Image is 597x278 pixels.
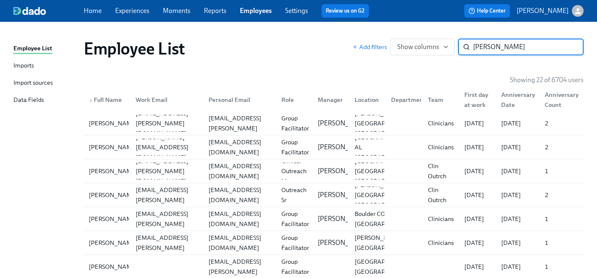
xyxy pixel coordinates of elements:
[205,95,275,105] div: Personal Email
[13,95,77,106] a: Data Fields
[498,166,538,176] div: [DATE]
[85,95,129,105] div: Full Name
[390,39,455,55] button: Show columns
[425,95,458,105] div: Team
[205,137,275,157] div: [EMAIL_ADDRESS][DOMAIN_NAME]
[541,190,582,200] div: 2
[84,159,584,183] div: [PERSON_NAME][EMAIL_ADDRESS][PERSON_NAME][DOMAIN_NAME][EMAIL_ADDRESS][DOMAIN_NAME]Clinical Outrea...
[275,91,311,108] div: Role
[498,118,538,128] div: [DATE]
[311,91,348,108] div: Manager
[132,108,202,138] div: [EMAIL_ADDRESS][PERSON_NAME][DOMAIN_NAME]
[278,156,311,186] div: Clinical Outreach Manager
[318,166,370,176] p: [PERSON_NAME]
[205,185,275,205] div: [EMAIL_ADDRESS][DOMAIN_NAME]
[473,39,584,55] input: Search by name
[461,238,494,248] div: [DATE]
[85,214,141,224] div: [PERSON_NAME]
[517,6,569,16] p: [PERSON_NAME]
[85,238,141,248] div: [PERSON_NAME]
[494,91,538,108] div: Anniversary Date
[84,207,584,231] a: [PERSON_NAME][PERSON_NAME][EMAIL_ADDRESS][PERSON_NAME][DOMAIN_NAME][EMAIL_ADDRESS][DOMAIN_NAME]Gr...
[278,175,311,215] div: Clin Outreach Sr Manager
[84,112,584,135] a: [PERSON_NAME][EMAIL_ADDRESS][PERSON_NAME][DOMAIN_NAME][DOMAIN_NAME][EMAIL_ADDRESS][PERSON_NAME][D...
[204,7,226,15] a: Reports
[278,95,311,105] div: Role
[89,98,93,102] span: ▲
[388,95,429,105] div: Department
[84,207,584,231] div: [PERSON_NAME][PERSON_NAME][EMAIL_ADDRESS][PERSON_NAME][DOMAIN_NAME][EMAIL_ADDRESS][DOMAIN_NAME]Gr...
[541,90,582,110] div: Anniversary Count
[425,142,458,152] div: Clinicians
[425,185,458,205] div: Clin Outrch
[351,209,419,229] div: Boulder CO [GEOGRAPHIC_DATA]
[132,199,202,239] div: [PERSON_NAME][EMAIL_ADDRESS][PERSON_NAME][DOMAIN_NAME]
[461,142,494,152] div: [DATE]
[461,166,494,176] div: [DATE]
[205,209,275,229] div: [EMAIL_ADDRESS][DOMAIN_NAME]
[464,4,510,18] button: Help Center
[13,7,84,15] a: dado
[84,135,584,159] div: [PERSON_NAME][PERSON_NAME][EMAIL_ADDRESS][DOMAIN_NAME][EMAIL_ADDRESS][DOMAIN_NAME]Group Facilitat...
[132,95,202,105] div: Work Email
[541,238,582,248] div: 1
[326,7,365,15] a: Review us on G2
[13,78,77,88] a: Import sources
[202,91,275,108] div: Personal Email
[351,233,419,253] div: [PERSON_NAME] AL [GEOGRAPHIC_DATA]
[498,214,538,224] div: [DATE]
[425,214,458,224] div: Clinicians
[498,238,538,248] div: [DATE]
[285,7,308,15] a: Settings
[84,7,102,15] a: Home
[348,91,385,108] div: Location
[498,190,538,200] div: [DATE]
[13,7,46,15] img: dado
[425,238,458,248] div: Clinicians
[85,118,141,128] div: [PERSON_NAME]
[322,4,369,18] button: Review us on G2
[278,209,312,229] div: Group Facilitator
[132,156,202,186] div: [EMAIL_ADDRESS][PERSON_NAME][DOMAIN_NAME]
[541,142,582,152] div: 2
[13,95,44,106] div: Data Fields
[351,257,421,277] div: [GEOGRAPHIC_DATA], [GEOGRAPHIC_DATA]
[132,175,202,215] div: [PERSON_NAME][EMAIL_ADDRESS][PERSON_NAME][DOMAIN_NAME]
[163,7,190,15] a: Moments
[541,262,582,272] div: 1
[318,143,370,152] p: [PERSON_NAME]
[205,161,275,181] div: [EMAIL_ADDRESS][DOMAIN_NAME]
[85,190,141,200] div: [PERSON_NAME]
[84,231,584,255] div: [PERSON_NAME][PERSON_NAME][EMAIL_ADDRESS][PERSON_NAME][DOMAIN_NAME][EMAIL_ADDRESS][DOMAIN_NAME]Gr...
[384,91,421,108] div: Department
[84,231,584,255] a: [PERSON_NAME][PERSON_NAME][EMAIL_ADDRESS][PERSON_NAME][DOMAIN_NAME][EMAIL_ADDRESS][DOMAIN_NAME]Gr...
[240,7,272,15] a: Employees
[468,7,506,15] span: Help Center
[461,262,494,272] div: [DATE]
[85,142,141,152] div: [PERSON_NAME]
[351,156,419,186] div: [GEOGRAPHIC_DATA] [GEOGRAPHIC_DATA] [GEOGRAPHIC_DATA]
[458,91,494,108] div: First day at work
[205,233,275,253] div: [EMAIL_ADDRESS][DOMAIN_NAME]
[498,90,538,110] div: Anniversary Date
[461,190,494,200] div: [DATE]
[351,132,419,162] div: [GEOGRAPHIC_DATA] AL [GEOGRAPHIC_DATA]
[278,233,312,253] div: Group Facilitator
[318,119,370,128] p: [PERSON_NAME]
[278,137,312,157] div: Group Facilitator
[425,161,458,181] div: Clin Outrch
[541,118,582,128] div: 2
[84,39,185,59] h1: Employee List
[461,214,494,224] div: [DATE]
[351,108,419,138] div: [PERSON_NAME] [GEOGRAPHIC_DATA] [GEOGRAPHIC_DATA]
[541,166,582,176] div: 1
[115,7,149,15] a: Experiences
[538,91,582,108] div: Anniversary Count
[397,43,448,51] span: Show columns
[13,61,34,71] div: Imports
[13,78,53,88] div: Import sources
[13,44,52,54] div: Employee List
[129,91,202,108] div: Work Email
[318,238,370,247] p: [PERSON_NAME]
